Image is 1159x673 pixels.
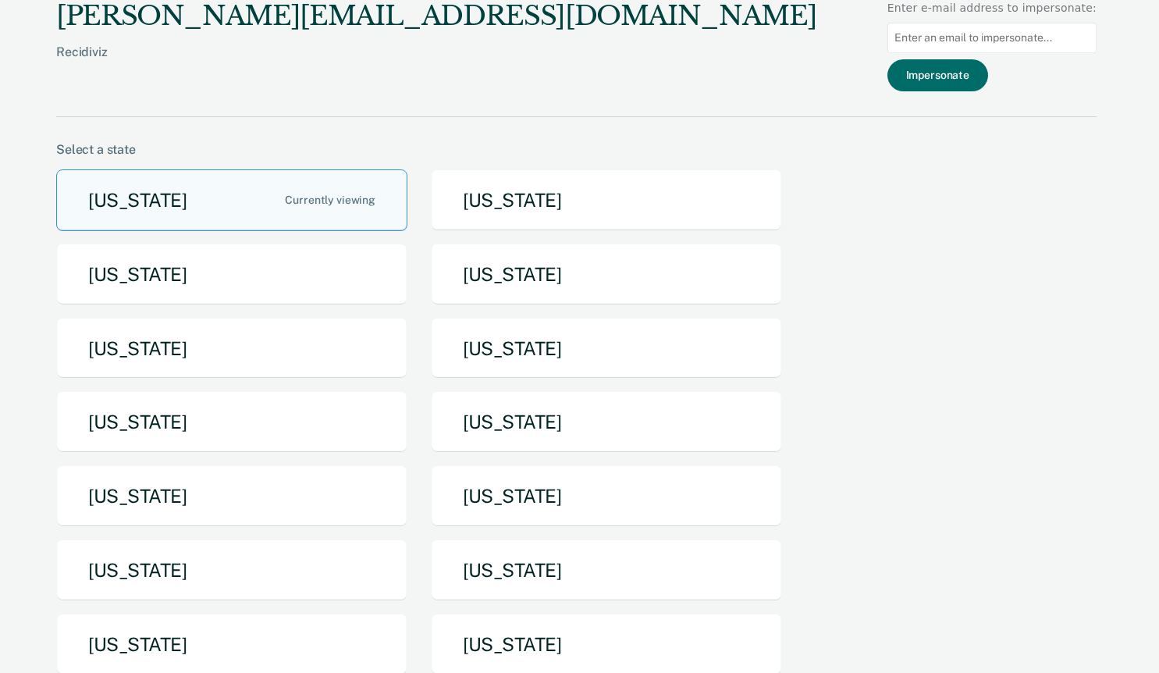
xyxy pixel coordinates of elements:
[431,244,782,305] button: [US_STATE]
[431,318,782,379] button: [US_STATE]
[56,318,407,379] button: [US_STATE]
[56,539,407,601] button: [US_STATE]
[431,169,782,231] button: [US_STATE]
[431,465,782,527] button: [US_STATE]
[431,391,782,453] button: [US_STATE]
[56,391,407,453] button: [US_STATE]
[887,23,1097,53] input: Enter an email to impersonate...
[56,142,1097,157] div: Select a state
[56,244,407,305] button: [US_STATE]
[56,465,407,527] button: [US_STATE]
[56,45,816,84] div: Recidiviz
[887,59,988,91] button: Impersonate
[56,169,407,231] button: [US_STATE]
[431,539,782,601] button: [US_STATE]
